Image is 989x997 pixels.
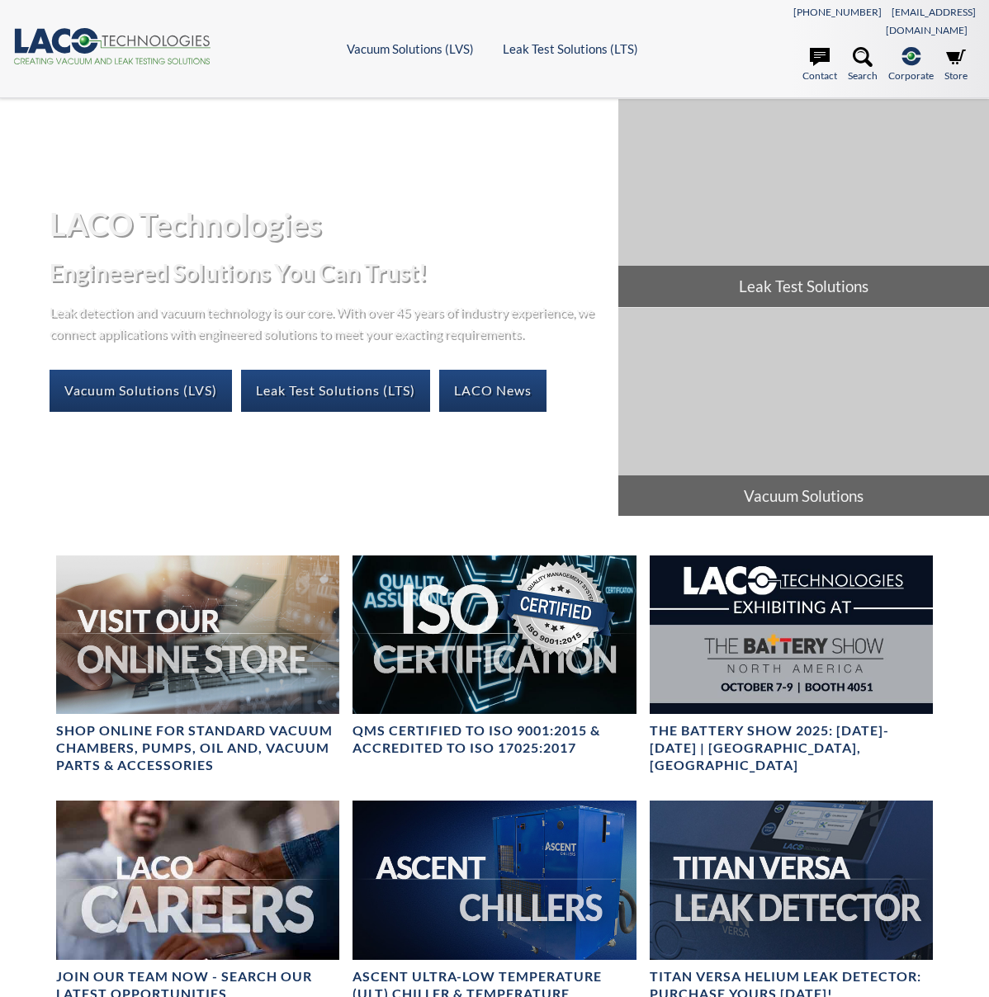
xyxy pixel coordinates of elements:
[50,301,603,343] p: Leak detection and vacuum technology is our core. With over 45 years of industry experience, we c...
[241,370,430,411] a: Leak Test Solutions (LTS)
[618,308,989,516] a: Vacuum Solutions
[50,258,605,288] h2: Engineered Solutions You Can Trust!
[793,6,882,18] a: [PHONE_NUMBER]
[650,555,933,775] a: The Battery Show 2025: Oct 7-9 | Detroit, MIThe Battery Show 2025: [DATE]-[DATE] | [GEOGRAPHIC_DA...
[503,41,638,56] a: Leak Test Solutions (LTS)
[50,204,605,244] h1: LACO Technologies
[353,555,636,758] a: ISO Certification headerQMS CERTIFIED to ISO 9001:2015 & Accredited to ISO 17025:2017
[347,41,474,56] a: Vacuum Solutions (LVS)
[802,47,837,83] a: Contact
[439,370,547,411] a: LACO News
[886,6,976,36] a: [EMAIL_ADDRESS][DOMAIN_NAME]
[848,47,878,83] a: Search
[353,722,636,757] h4: QMS CERTIFIED to ISO 9001:2015 & Accredited to ISO 17025:2017
[944,47,968,83] a: Store
[650,722,933,773] h4: The Battery Show 2025: [DATE]-[DATE] | [GEOGRAPHIC_DATA], [GEOGRAPHIC_DATA]
[56,555,339,775] a: Visit Our Online Store headerSHOP ONLINE FOR STANDARD VACUUM CHAMBERS, PUMPS, OIL AND, VACUUM PAR...
[618,99,989,307] a: Leak Test Solutions
[888,68,934,83] span: Corporate
[618,266,989,307] span: Leak Test Solutions
[618,475,989,517] span: Vacuum Solutions
[56,722,339,773] h4: SHOP ONLINE FOR STANDARD VACUUM CHAMBERS, PUMPS, OIL AND, VACUUM PARTS & ACCESSORIES
[50,370,232,411] a: Vacuum Solutions (LVS)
